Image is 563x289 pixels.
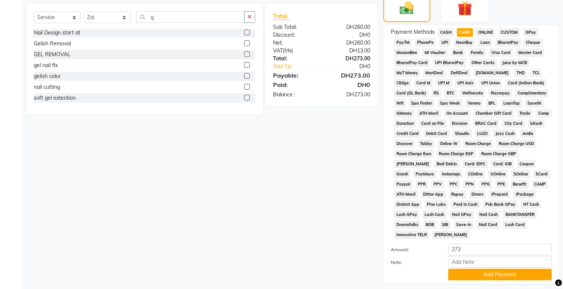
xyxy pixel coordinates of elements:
span: 5% [284,48,291,54]
input: Amount [448,244,552,255]
span: Spa Week [438,99,462,108]
span: SOnline [511,170,530,178]
div: DH273.00 [322,55,376,63]
span: DefiDeal [449,69,470,77]
span: PPV [431,180,444,189]
span: GPay [523,28,538,37]
span: Razorpay [488,89,512,97]
span: Discover [394,139,415,148]
span: Paypal [394,180,413,189]
span: CASH [438,28,454,37]
span: Bank [451,48,465,57]
span: MI Voucher [422,48,448,57]
span: Room Charge GBP [479,150,519,158]
span: UPI Union [479,79,502,87]
span: Credit Card [394,129,421,138]
span: Payment Methods [391,28,435,36]
span: Room Charge EGP [437,150,476,158]
span: VAT [273,47,283,54]
div: soft gel extention [34,94,76,102]
span: [PERSON_NAME] [432,231,470,239]
span: Pine Labs [425,200,448,209]
div: ( ) [267,47,322,55]
span: PPC [447,180,460,189]
span: Diners [469,190,486,199]
span: Save-In [454,220,474,229]
span: iPackage [513,190,536,199]
span: BharatPay [495,38,521,47]
span: Family [468,48,486,57]
div: Sub Total: [267,23,322,31]
span: CUSTOM [498,28,520,37]
span: Visa Card [489,48,513,57]
span: PPE [495,180,507,189]
span: Envision [450,119,470,128]
span: Wellnessta [460,89,486,97]
span: UPI Axis [455,79,476,87]
span: MosamBee [394,48,419,57]
div: Gelish Removal [34,40,71,48]
span: City Card [502,119,525,128]
div: Balance : [267,91,322,99]
span: SBI [440,220,451,229]
span: Pnb Bank GPay [483,200,518,209]
span: NT Cash [521,200,541,209]
span: LoanTap [501,99,522,108]
label: Note: [385,259,443,266]
span: UPI M [436,79,452,87]
span: PPG [479,180,492,189]
div: DH0 [322,80,376,89]
span: PPR [416,180,428,189]
div: Payable: [267,71,322,80]
span: SCard [533,170,550,178]
span: UOnline [488,170,508,178]
span: Master Card [516,48,544,57]
span: ATH Movil [417,109,441,118]
span: LUZO [475,129,490,138]
span: Nail Cash [477,210,500,219]
div: DH273.00 [322,71,376,80]
span: Card on File [419,119,447,128]
span: Spa Finder [409,99,435,108]
span: SaveIN [525,99,544,108]
input: Add Note [448,256,552,268]
span: TCL [530,69,542,77]
span: Other Cards [469,58,497,67]
div: DH260.00 [322,39,376,47]
span: Dittor App [421,190,446,199]
span: CAMP [532,180,548,189]
span: BharatPay Card [394,58,430,67]
span: iPrepaid [489,190,510,199]
div: DH273.00 [322,91,376,99]
span: MariDeal [423,69,446,77]
span: Trade [517,109,533,118]
span: District App [394,200,422,209]
span: Shoutlo [453,129,472,138]
span: [PERSON_NAME] [394,160,431,168]
span: BFL [486,99,498,108]
span: Room Charge Euro [394,150,434,158]
div: gel nail fix [34,61,58,69]
span: Chamber Gift Card [473,109,514,118]
span: GMoney [394,109,414,118]
span: MyT Money [394,69,420,77]
span: PayTM [394,38,412,47]
span: COnline [466,170,485,178]
div: Nail Design start at [34,29,80,37]
span: BOB [423,220,437,229]
span: Loan [478,38,492,47]
span: Dreamfolks [394,220,420,229]
span: BRAC Card [473,119,499,128]
div: DH0 [322,31,376,39]
span: PPN [463,180,476,189]
label: Amount: [385,246,443,253]
span: Card: IOB [491,160,514,168]
span: Complimentary [515,89,549,97]
div: nail cutting [34,83,60,91]
span: Donation [394,119,416,128]
span: Room Charge USD [496,139,536,148]
span: [DOMAIN_NAME] [473,69,511,77]
span: Card (DL Bank) [394,89,428,97]
span: Tabby [418,139,435,148]
span: THD [514,69,527,77]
